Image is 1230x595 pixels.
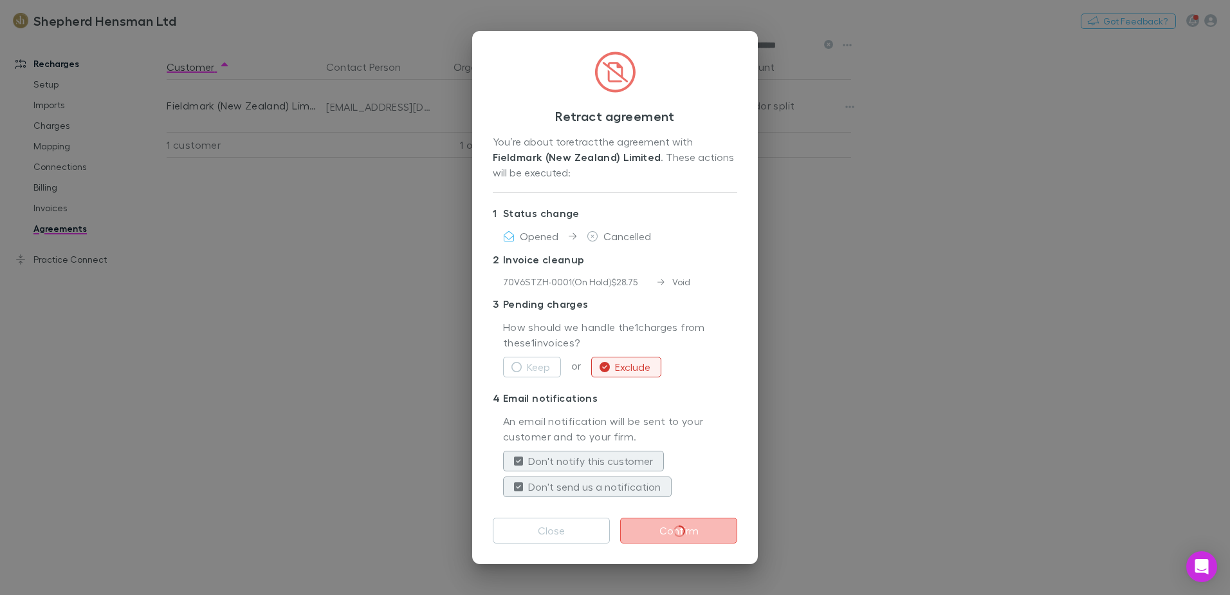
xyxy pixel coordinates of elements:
[591,357,661,377] button: Exclude
[603,230,651,242] span: Cancelled
[493,296,503,312] div: 3
[493,151,661,164] strong: Fieldmark (New Zealand) Limited
[493,249,737,270] p: Invoice cleanup
[528,453,653,469] label: Don't notify this customer
[493,252,503,267] div: 2
[528,479,661,495] label: Don't send us a notification
[493,518,610,543] button: Close
[503,357,561,377] button: Keep
[1186,551,1217,582] div: Open Intercom Messenger
[657,275,690,288] div: Void
[493,134,737,182] div: You’re about to retract the agreement with . These actions will be executed:
[503,451,664,471] button: Don't notify this customer
[520,230,558,242] span: Opened
[503,413,737,446] p: An email notification will be sent to your customer and to your firm.
[493,388,737,408] p: Email notifications
[493,294,737,314] p: Pending charges
[493,205,503,221] div: 1
[620,518,737,543] button: Confirm
[493,203,737,223] p: Status change
[503,319,737,352] p: How should we handle the 1 charges from these 1 invoices?
[594,52,636,93] img: CircledFileSlash.svg
[503,275,657,288] div: 70V6STZH-0001 ( On Hold ) $28.75
[503,477,672,497] button: Don't send us a notification
[493,390,503,406] div: 4
[493,108,737,124] h3: Retract agreement
[561,359,591,372] span: or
